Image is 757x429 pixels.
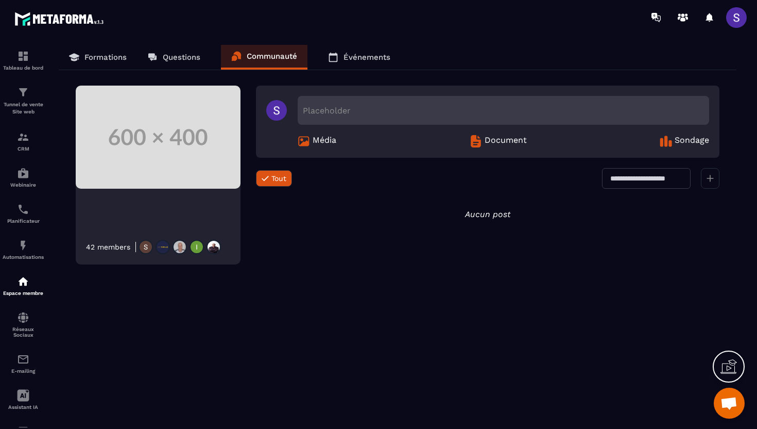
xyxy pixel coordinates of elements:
[3,368,44,374] p: E-mailing
[17,239,29,252] img: automations
[156,240,170,254] img: https://production-metaforma-bucket.s3.fr-par.scw.cloud/production-metaforma-bucket/users/Septemb...
[343,53,390,62] p: Événements
[247,52,297,61] p: Communauté
[59,45,137,70] a: Formations
[3,268,44,304] a: automationsautomationsEspace membre
[3,290,44,296] p: Espace membre
[3,404,44,410] p: Assistant IA
[86,243,130,251] div: 42 members
[17,353,29,366] img: email
[139,240,153,254] img: https://production-metaforma-bucket.s3.fr-par.scw.cloud/production-metaforma-bucket/users/June202...
[84,53,127,62] p: Formations
[3,159,44,195] a: automationsautomationsWebinaire
[17,86,29,98] img: formation
[3,195,44,232] a: schedulerschedulerPlanificateur
[76,86,240,189] img: Community background
[318,45,401,70] a: Événements
[3,218,44,224] p: Planificateur
[17,50,29,62] img: formation
[17,167,29,179] img: automations
[675,135,709,147] span: Sondage
[17,131,29,143] img: formation
[190,240,204,254] img: https://production-metaforma-bucket.s3.fr-par.scw.cloud/production-metaforma-bucket/users/August2...
[3,182,44,188] p: Webinaire
[3,382,44,418] a: Assistant IA
[163,53,200,62] p: Questions
[3,78,44,123] a: formationformationTunnel de vente Site web
[714,388,745,419] div: Ouvrir le chat
[207,240,221,254] img: https://production-metaforma-bucket.s3.fr-par.scw.cloud/production-metaforma-bucket/users/Septemb...
[3,345,44,382] a: emailemailE-mailing
[3,42,44,78] a: formationformationTableau de bord
[3,101,44,115] p: Tunnel de vente Site web
[137,45,211,70] a: Questions
[3,326,44,338] p: Réseaux Sociaux
[3,146,44,152] p: CRM
[17,203,29,216] img: scheduler
[3,304,44,345] a: social-networksocial-networkRéseaux Sociaux
[3,254,44,260] p: Automatisations
[485,135,527,147] span: Document
[14,9,107,28] img: logo
[298,96,709,125] div: Placeholder
[465,209,510,219] i: Aucun post
[3,232,44,268] a: automationsautomationsAutomatisations
[17,275,29,288] img: automations
[313,135,336,147] span: Média
[221,45,307,70] a: Communauté
[3,65,44,71] p: Tableau de bord
[173,240,187,254] img: https://production-metaforma-bucket.s3.fr-par.scw.cloud/production-metaforma-bucket/users/August2...
[17,311,29,324] img: social-network
[271,174,286,183] span: Tout
[3,123,44,159] a: formationformationCRM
